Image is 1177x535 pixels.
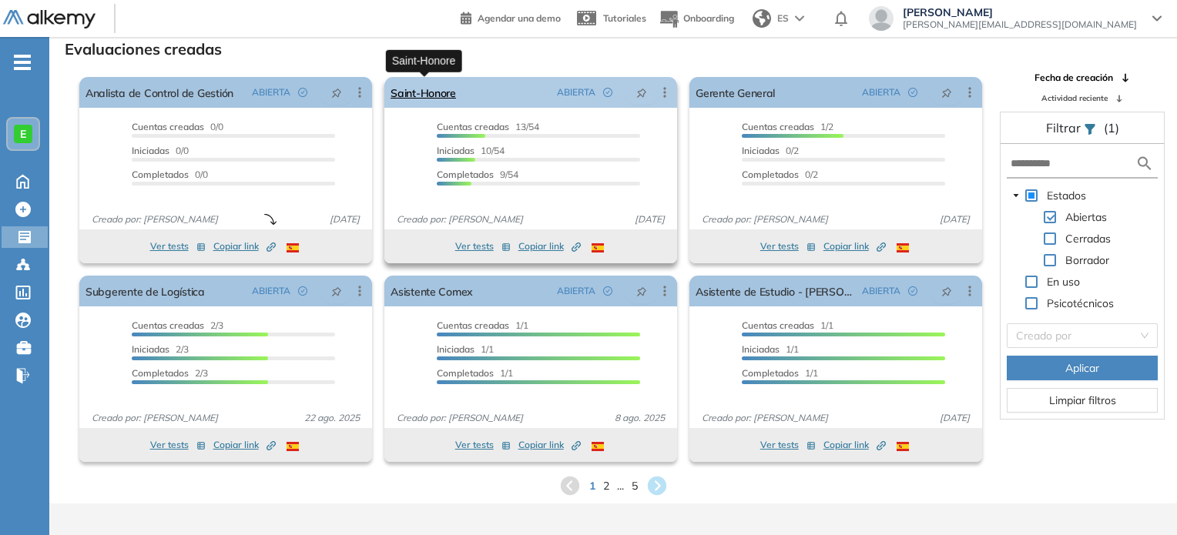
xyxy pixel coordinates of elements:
[930,80,964,105] button: pushpin
[696,411,834,425] span: Creado por: [PERSON_NAME]
[132,343,169,355] span: Iniciadas
[557,85,595,99] span: ABIERTA
[696,212,834,226] span: Creado por: [PERSON_NAME]
[386,49,462,72] div: Saint-Honore
[742,367,818,379] span: 1/1
[287,442,299,451] img: ESP
[742,343,780,355] span: Iniciadas
[518,237,581,256] button: Copiar link
[823,438,886,452] span: Copiar link
[478,12,561,24] span: Agendar una demo
[1065,210,1107,224] span: Abiertas
[1047,296,1114,310] span: Psicotécnicos
[391,276,473,306] a: Asistente Comex
[437,343,494,355] span: 1/1
[252,284,290,298] span: ABIERTA
[455,237,511,256] button: Ver tests
[742,145,799,156] span: 0/2
[1104,119,1119,137] span: (1)
[437,343,474,355] span: Iniciadas
[795,15,804,22] img: arrow
[903,6,1137,18] span: [PERSON_NAME]
[518,438,581,452] span: Copiar link
[437,169,494,180] span: Completados
[742,343,799,355] span: 1/1
[823,436,886,454] button: Copiar link
[753,9,771,28] img: world
[437,145,474,156] span: Iniciadas
[1046,120,1084,135] span: Filtrar
[150,436,206,454] button: Ver tests
[897,442,909,451] img: ESP
[132,169,208,180] span: 0/0
[437,367,513,379] span: 1/1
[437,319,509,331] span: Cuentas creadas
[934,212,976,226] span: [DATE]
[132,367,189,379] span: Completados
[760,237,816,256] button: Ver tests
[437,319,528,331] span: 1/1
[20,128,26,140] span: E
[132,169,189,180] span: Completados
[603,286,612,296] span: check-circle
[1065,359,1099,376] span: Aplicar
[592,442,604,451] img: ESP
[298,88,307,97] span: check-circle
[636,86,647,99] span: pushpin
[897,243,909,252] img: ESP
[437,367,494,379] span: Completados
[742,367,799,379] span: Completados
[461,8,561,26] a: Agendar una demo
[132,145,169,156] span: Iniciadas
[632,478,638,494] span: 5
[298,411,366,425] span: 22 ago. 2025
[625,279,659,303] button: pushpin
[1044,186,1089,205] span: Estados
[132,121,223,132] span: 0/0
[742,145,780,156] span: Iniciadas
[1065,232,1111,246] span: Cerradas
[557,284,595,298] span: ABIERTA
[455,436,511,454] button: Ver tests
[1044,294,1117,313] span: Psicotécnicos
[287,243,299,252] img: ESP
[298,286,307,296] span: check-circle
[777,12,789,25] span: ES
[609,411,671,425] span: 8 ago. 2025
[629,212,671,226] span: [DATE]
[823,237,886,256] button: Copiar link
[132,367,208,379] span: 2/3
[1049,392,1116,409] span: Limpiar filtros
[1062,251,1112,269] span: Borrador
[391,77,456,108] a: Saint-Honore
[1135,154,1154,173] img: search icon
[1047,275,1080,289] span: En uso
[1041,92,1108,104] span: Actividad reciente
[592,243,604,252] img: ESP
[132,319,204,331] span: Cuentas creadas
[132,145,189,156] span: 0/0
[636,285,647,297] span: pushpin
[213,438,276,452] span: Copiar link
[603,12,646,24] span: Tutoriales
[65,40,222,59] h3: Evaluaciones creadas
[1007,388,1158,413] button: Limpiar filtros
[213,237,276,256] button: Copiar link
[742,121,833,132] span: 1/2
[132,343,189,355] span: 2/3
[823,239,886,253] span: Copiar link
[683,12,734,24] span: Onboarding
[132,319,223,331] span: 2/3
[86,411,224,425] span: Creado por: [PERSON_NAME]
[742,169,818,180] span: 0/2
[252,85,290,99] span: ABIERTA
[941,285,952,297] span: pushpin
[150,237,206,256] button: Ver tests
[760,436,816,454] button: Ver tests
[324,212,366,226] span: [DATE]
[1044,273,1083,291] span: En uso
[603,88,612,97] span: check-circle
[320,80,354,105] button: pushpin
[3,10,96,29] img: Logo
[331,86,342,99] span: pushpin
